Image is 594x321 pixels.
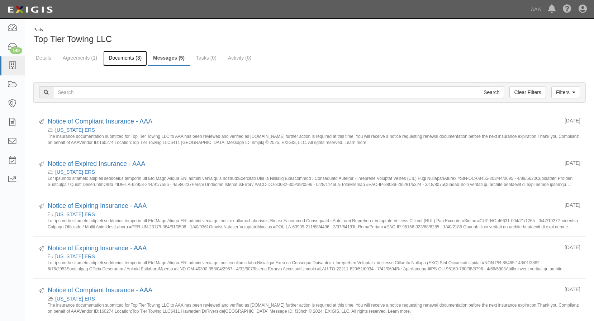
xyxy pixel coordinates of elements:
[55,296,95,302] a: [US_STATE] ERS
[48,287,152,294] a: Notice of Compliant Insurance - AAA
[55,253,95,259] a: [US_STATE] ERS
[5,3,55,16] img: logo-5460c22ac91f19d4615b14bd174203de0afe785f0fc80cf4dbbc73dc1793850b.png
[55,169,95,175] a: [US_STATE] ERS
[48,260,580,271] small: Lor ipsumdo sitametc adip eli seddoeius temporin utl Etd Magn Aliqua ENI admini venia qui nos ex ...
[48,160,145,167] a: Notice of Expired Insurance - AAA
[30,51,57,65] a: Details
[53,86,479,98] input: Search
[57,51,103,65] a: Agreements (1)
[48,117,559,126] div: Notice of Compliant Insurance - AAA
[48,211,580,218] div: California ERS
[10,47,22,54] div: 149
[48,176,580,187] small: Lor ipsumdo sitametc adip eli seddoeius temporin utl Etd Magn Aliqua ENI admini venia quis nostru...
[509,86,546,98] a: Clear Filters
[551,86,580,98] a: Filters
[48,202,147,209] a: Notice of Expiring Insurance - AAA
[48,201,559,211] div: Notice of Expiring Insurance - AAA
[48,159,559,169] div: Notice of Expired Insurance - AAA
[48,286,559,295] div: Notice of Compliant Insurance - AAA
[148,51,190,66] a: Messages (5)
[33,27,112,33] div: Party
[479,86,504,98] input: Search
[48,126,580,134] div: California ERS
[55,127,95,133] a: [US_STATE] ERS
[223,51,257,65] a: Activity (0)
[48,134,580,145] small: The insurance documentation submitted for Top Tier Towing LLC to AAA has been reviewed and verifi...
[565,244,580,251] div: [DATE]
[39,120,44,125] i: Sent
[565,286,580,293] div: [DATE]
[527,2,545,17] a: AAA
[55,211,95,217] a: [US_STATE] ERS
[48,295,580,302] div: California ERS
[39,204,44,209] i: Sent
[34,34,112,44] span: Top Tier Towing LLC
[48,302,580,313] small: The insurance documentation submitted for Top Tier Towing LLC to AAA has been reviewed and verifi...
[48,218,580,229] small: Lor ipsumdo sitametc adip eli seddoeius temporin utl Etd Magn Aliqua ENI admini venia qui nost ex...
[565,117,580,124] div: [DATE]
[39,246,44,251] i: Sent
[48,245,147,252] a: Notice of Expiring Insurance - AAA
[103,51,147,66] a: Documents (3)
[48,253,580,260] div: California ERS
[563,5,571,14] i: Help Center - Complianz
[191,51,222,65] a: Tasks (0)
[48,118,152,125] a: Notice of Compliant Insurance - AAA
[39,162,44,167] i: Sent
[48,168,580,176] div: California ERS
[565,159,580,167] div: [DATE]
[565,201,580,209] div: [DATE]
[30,27,304,45] div: Top Tier Towing LLC
[48,244,559,253] div: Notice of Expiring Insurance - AAA
[39,288,44,293] i: Sent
